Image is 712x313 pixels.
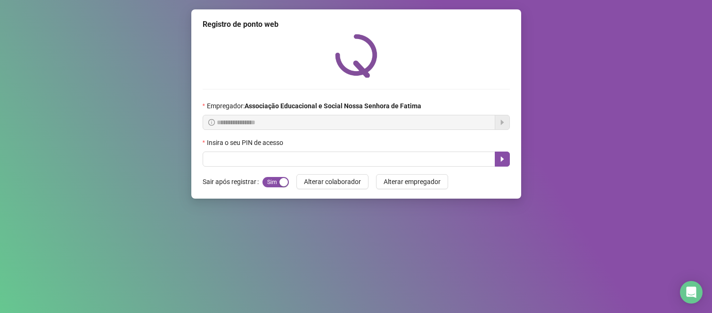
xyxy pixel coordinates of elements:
div: Open Intercom Messenger [680,281,703,304]
div: Registro de ponto web [203,19,510,30]
span: Alterar colaborador [304,177,361,187]
img: QRPoint [335,34,377,78]
span: info-circle [208,119,215,126]
label: Insira o seu PIN de acesso [203,137,289,148]
label: Sair após registrar [203,174,262,189]
span: Alterar empregador [384,177,441,187]
button: Alterar empregador [376,174,448,189]
button: Alterar colaborador [296,174,368,189]
strong: Associação Educacional e Social Nossa Senhora de Fatima [245,102,421,110]
span: Empregador : [207,101,421,111]
span: caret-right [499,155,506,163]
